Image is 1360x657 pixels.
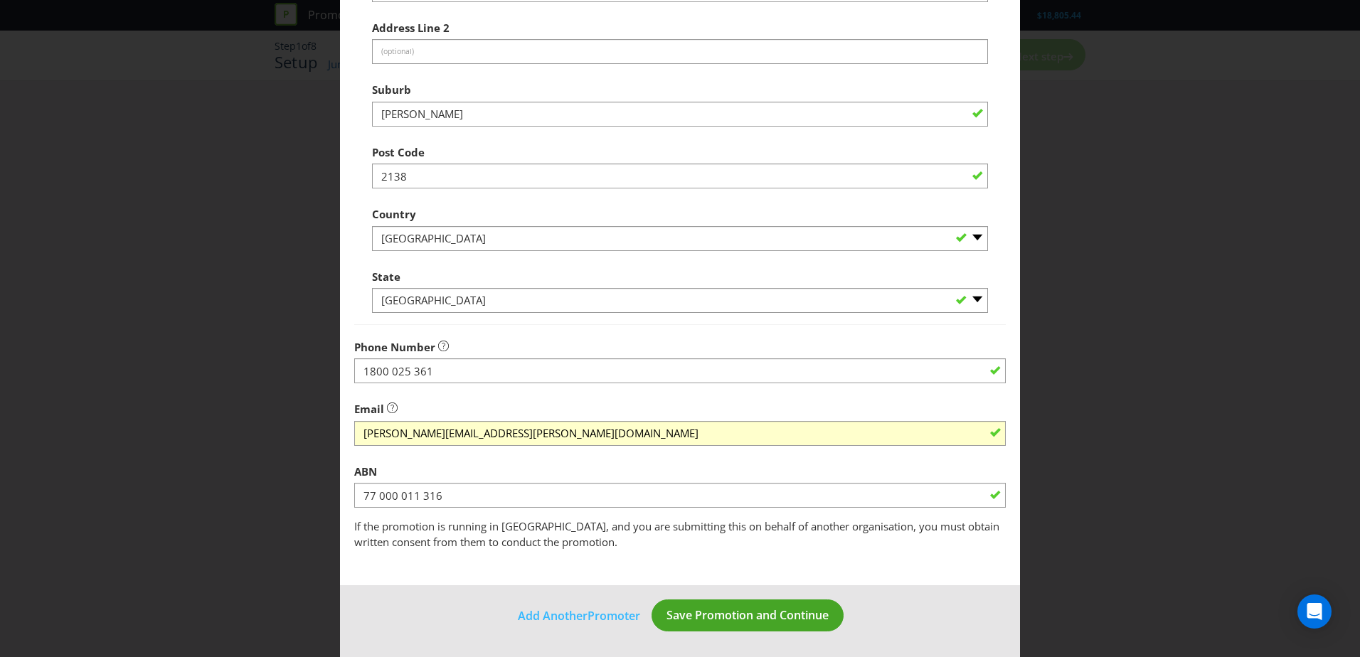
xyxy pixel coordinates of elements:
span: Address Line 2 [372,21,450,35]
span: Email [354,402,384,416]
span: State [372,269,400,284]
span: Suburb [372,82,411,97]
span: Promoter [588,608,640,624]
span: ABN [354,464,377,479]
input: e.g. 3000 [372,164,988,188]
button: Save Promotion and Continue [652,599,844,631]
span: Add Another [518,608,588,624]
button: Add AnotherPromoter [517,607,641,625]
input: e.g. Melbourne [372,102,988,127]
span: Country [372,207,416,221]
span: Save Promotion and Continue [666,607,829,623]
span: If the promotion is running in [GEOGRAPHIC_DATA], and you are submitting this on behalf of anothe... [354,519,999,548]
input: e.g. 03 1234 9876 [354,358,1006,383]
span: Phone Number [354,340,435,354]
span: Post Code [372,145,425,159]
div: Open Intercom Messenger [1297,594,1332,629]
